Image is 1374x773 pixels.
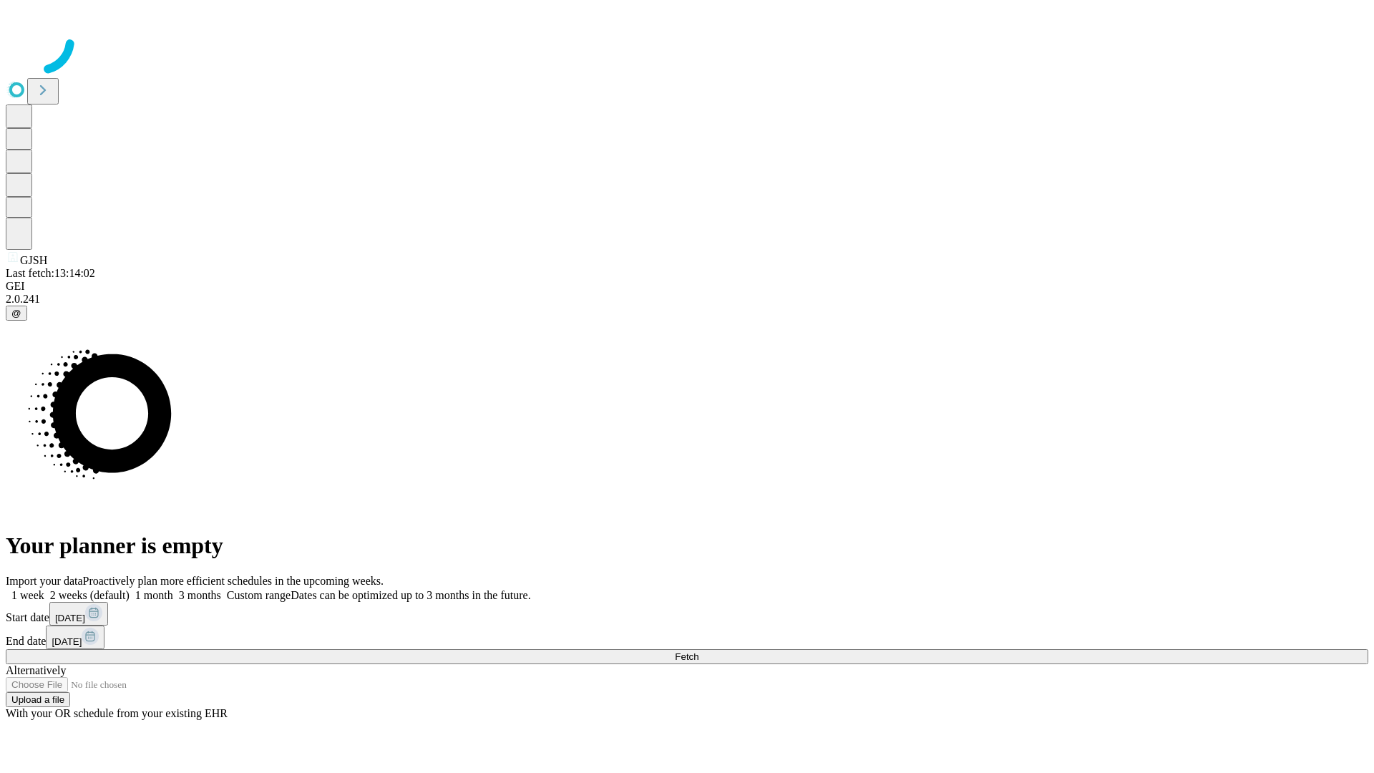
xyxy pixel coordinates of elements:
[6,664,66,676] span: Alternatively
[20,254,47,266] span: GJSH
[11,589,44,601] span: 1 week
[6,533,1368,559] h1: Your planner is empty
[6,692,70,707] button: Upload a file
[6,575,83,587] span: Import your data
[6,602,1368,626] div: Start date
[135,589,173,601] span: 1 month
[179,589,221,601] span: 3 months
[50,589,130,601] span: 2 weeks (default)
[675,651,698,662] span: Fetch
[6,707,228,719] span: With your OR schedule from your existing EHR
[55,613,85,623] span: [DATE]
[52,636,82,647] span: [DATE]
[6,649,1368,664] button: Fetch
[291,589,530,601] span: Dates can be optimized up to 3 months in the future.
[6,280,1368,293] div: GEI
[46,626,104,649] button: [DATE]
[6,267,95,279] span: Last fetch: 13:14:02
[49,602,108,626] button: [DATE]
[6,293,1368,306] div: 2.0.241
[6,306,27,321] button: @
[11,308,21,319] span: @
[6,626,1368,649] div: End date
[83,575,384,587] span: Proactively plan more efficient schedules in the upcoming weeks.
[227,589,291,601] span: Custom range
